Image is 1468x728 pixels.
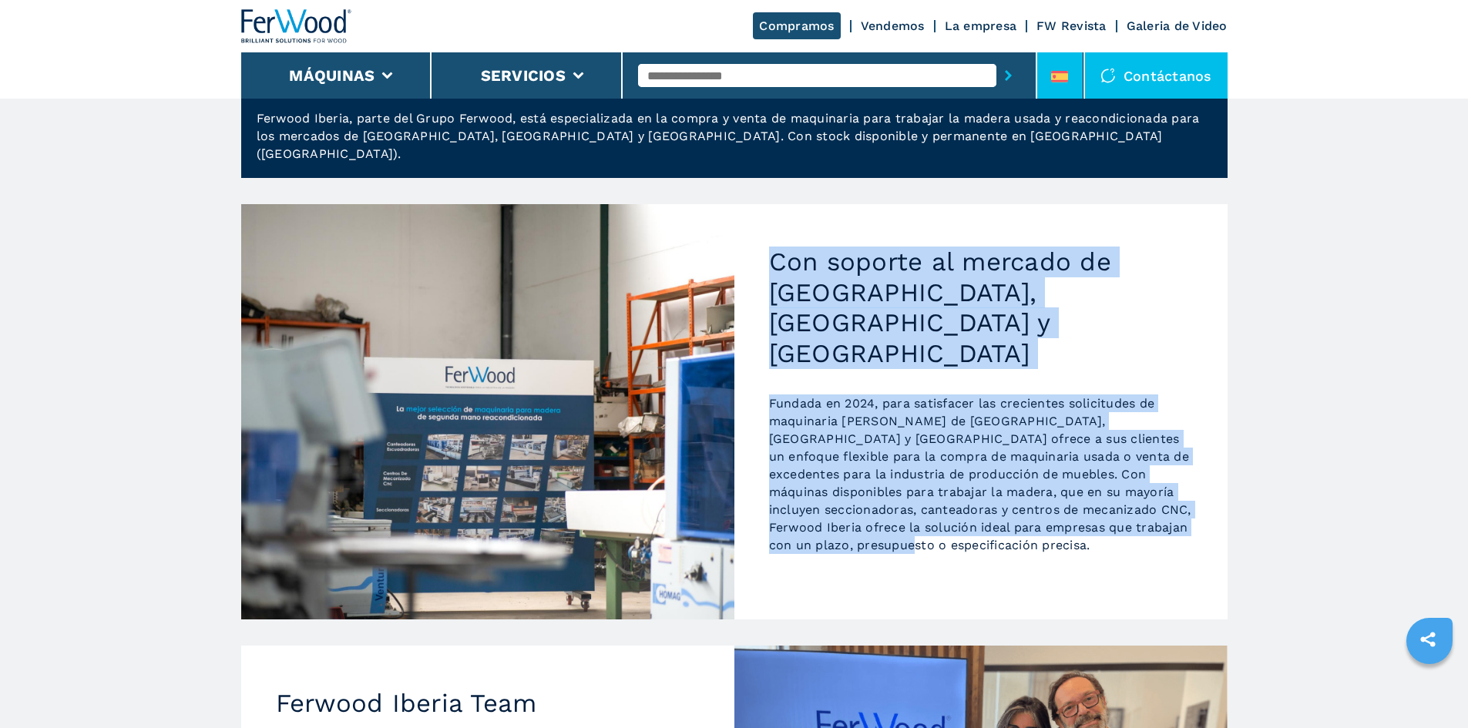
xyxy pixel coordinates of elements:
p: Ferwood Iberia, parte del Grupo Ferwood, está especializada en la compra y venta de maquinaria pa... [241,109,1228,178]
img: Ferwood [241,9,352,43]
img: Con soporte al mercado de España, Portugal y Sudamérica [241,204,734,619]
h2: Con soporte al mercado de [GEOGRAPHIC_DATA], [GEOGRAPHIC_DATA] y [GEOGRAPHIC_DATA] [769,247,1193,368]
img: Contáctanos [1100,68,1116,83]
a: Vendemos [861,18,925,33]
div: Contáctanos [1085,52,1228,99]
p: Fundada en 2024, para satisfacer las crecientes solicitudes de maquinaria [PERSON_NAME] de [GEOGR... [769,394,1193,554]
a: FW Revista [1036,18,1107,33]
h2: Ferwood Iberia Team [276,688,700,719]
a: Galeria de Video [1127,18,1228,33]
button: submit-button [996,58,1020,93]
button: Servicios [481,66,566,85]
button: Máquinas [289,66,375,85]
a: sharethis [1409,620,1447,659]
a: La empresa [945,18,1017,33]
iframe: Chat [1402,659,1456,716]
a: Compramos [753,12,840,39]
